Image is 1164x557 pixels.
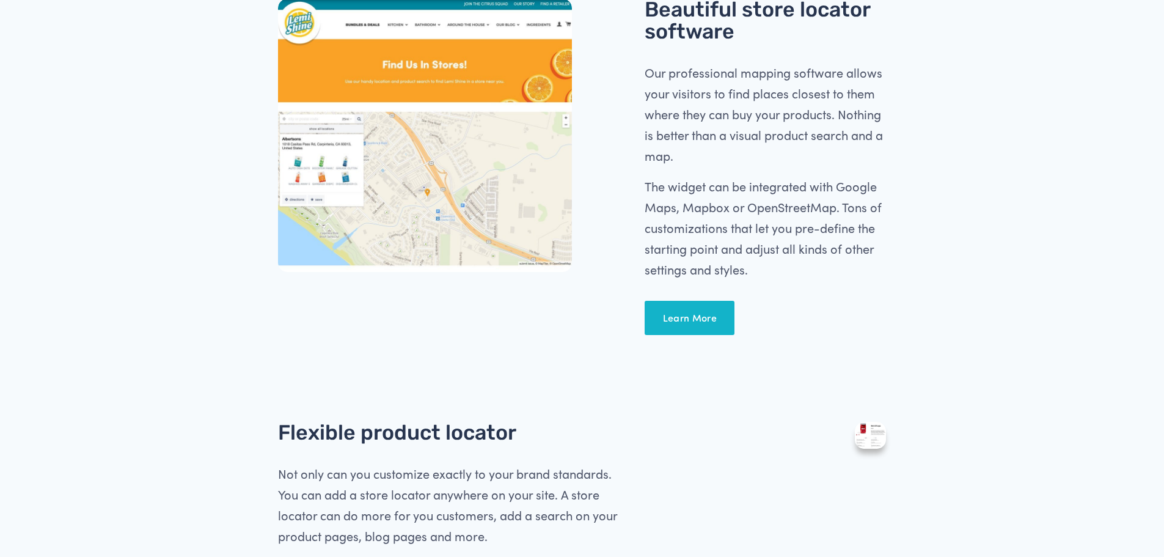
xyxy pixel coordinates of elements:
span: Not only can you customize exactly to your brand standards. You can add a store locator anywhere ... [278,465,620,544]
span: The widget can be integrated with Google Maps, Mapbox or OpenStreetMap. Tons of customizations th... [645,178,885,278]
a: Learn More [645,301,734,335]
span: Our professional mapping software allows your visitors to find places closest to them where they ... [645,64,886,164]
span: Flexible product locator [278,420,516,445]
